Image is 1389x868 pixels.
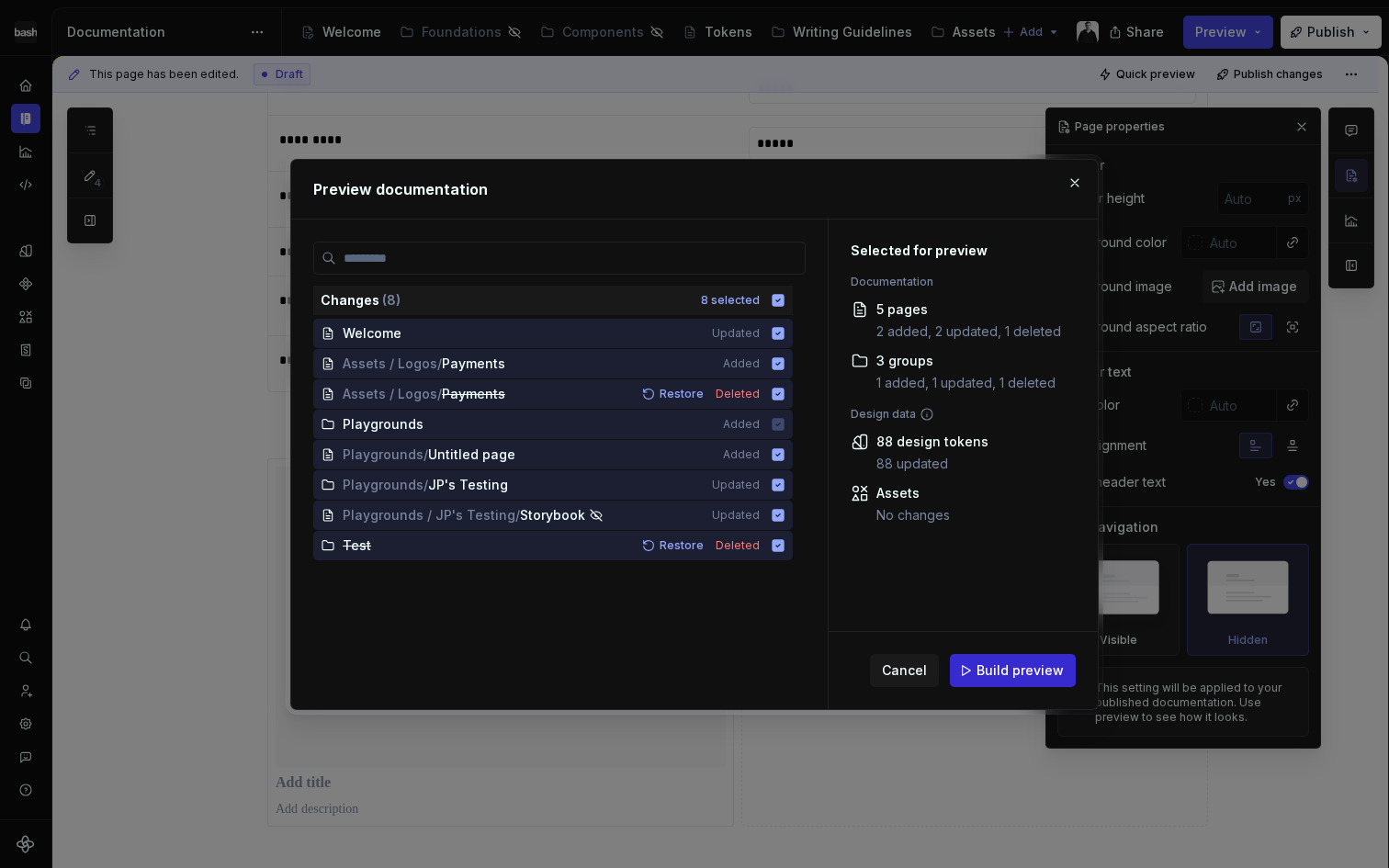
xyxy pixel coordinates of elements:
div: 5 pages [876,300,1061,319]
div: Assets [876,484,950,502]
span: JP's Testing [428,476,508,494]
span: Assets / Logos [343,385,437,403]
span: / [423,445,428,464]
button: Cancel [870,654,939,687]
span: Test [343,536,379,555]
span: Payments [442,385,505,403]
span: Cancel [882,661,927,680]
span: Untitled page [428,445,515,464]
span: Welcome [343,324,401,343]
span: Updated [712,326,760,341]
span: Deleted [716,387,760,401]
div: 2 added, 2 updated, 1 deleted [876,322,1061,341]
span: / [515,506,520,524]
span: Playgrounds / JP's Testing [343,506,515,524]
div: Documentation [851,275,1067,289]
span: / [423,476,428,494]
div: No changes [876,506,950,524]
span: ( 8 ) [382,292,401,308]
button: Restore [637,536,712,555]
div: Design data [851,407,1067,422]
span: / [437,355,442,373]
span: Payments [442,355,505,373]
div: 8 selected [701,293,760,308]
span: Added [723,447,760,462]
span: Build preview [977,661,1064,680]
span: Restore [660,538,704,553]
span: Deleted [716,538,760,553]
span: Added [723,356,760,371]
div: 88 design tokens [876,433,988,451]
span: Storybook [520,506,585,524]
span: Playgrounds [343,445,423,464]
div: 1 added, 1 updated, 1 deleted [876,374,1056,392]
div: Selected for preview [851,242,1067,260]
button: Restore [637,385,712,403]
div: 88 updated [876,455,988,473]
button: Build preview [950,654,1076,687]
span: Restore [660,387,704,401]
span: Assets / Logos [343,355,437,373]
span: Updated [712,478,760,492]
div: Changes [321,291,690,310]
div: 3 groups [876,352,1056,370]
h2: Preview documentation [313,178,1076,200]
span: / [437,385,442,403]
span: Playgrounds [343,476,423,494]
span: Updated [712,508,760,523]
